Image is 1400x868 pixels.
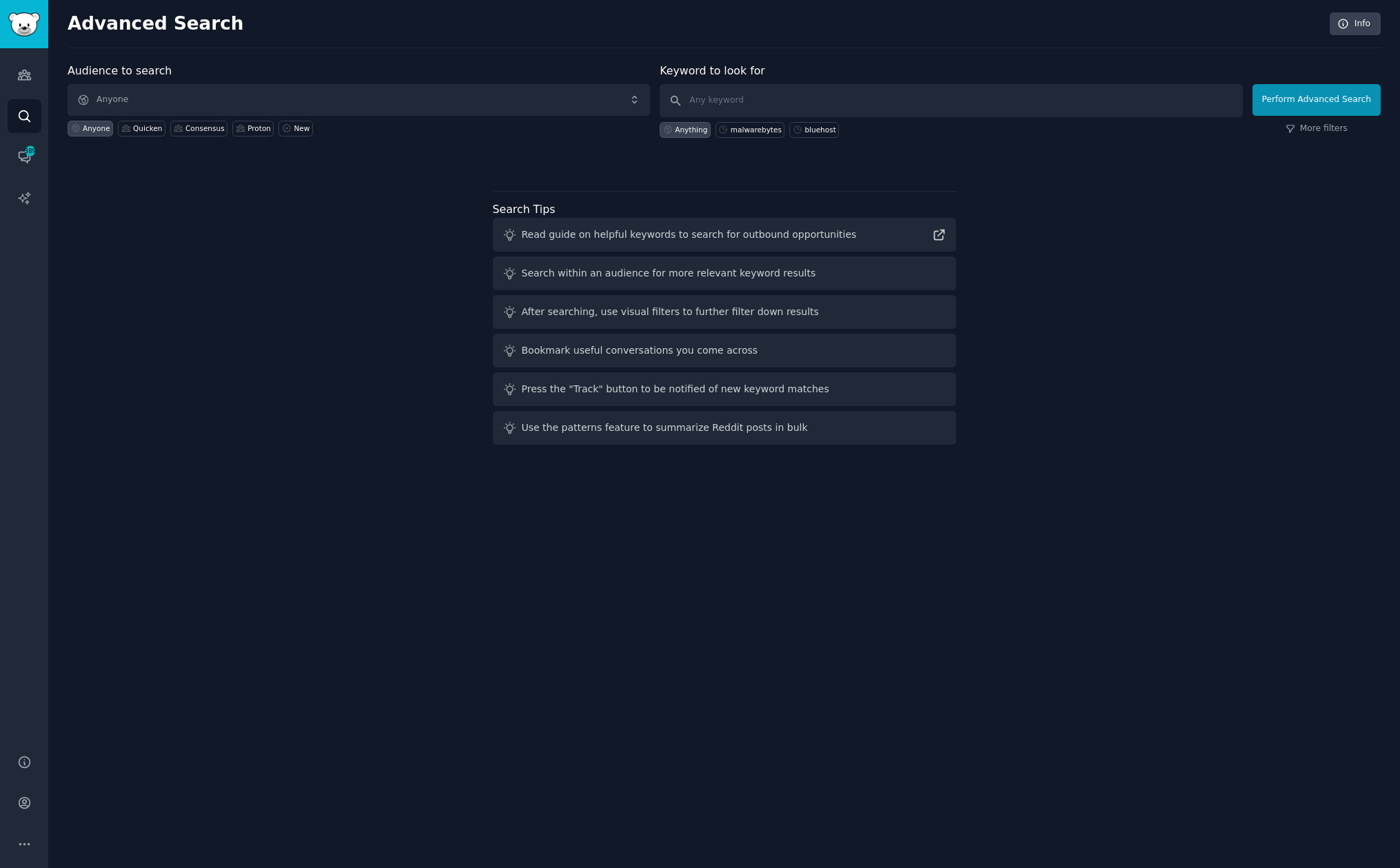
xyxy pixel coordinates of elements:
[133,123,162,133] div: Quicken
[294,123,310,133] div: New
[68,84,650,116] button: Anyone
[8,140,41,174] a: 389
[804,125,835,134] div: bluehost
[1286,123,1348,135] a: More filters
[522,266,816,281] div: Search within an audience for more relevant keyword results
[675,125,707,134] div: Anything
[247,123,271,133] div: Proton
[522,228,857,242] div: Read guide on helpful keywords to search for outbound opportunities
[522,382,829,396] div: Press the "Track" button to be notified of new keyword matches
[68,64,172,77] label: Audience to search
[493,203,556,216] label: Search Tips
[68,13,1322,35] h2: Advanced Search
[522,343,758,358] div: Bookmark useful conversations you come across
[1252,84,1381,116] button: Perform Advanced Search
[522,421,808,435] div: Use the patterns feature to summarize Reddit posts in bulk
[522,305,819,319] div: After searching, use visual filters to further filter down results
[660,84,1242,117] input: Any keyword
[1330,12,1381,36] a: Info
[83,123,110,133] div: Anyone
[278,121,312,137] a: New
[185,123,225,133] div: Consensus
[731,125,782,134] div: malwarebytes
[24,146,37,156] span: 389
[8,12,40,37] img: GummySearch logo
[660,64,765,77] label: Keyword to look for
